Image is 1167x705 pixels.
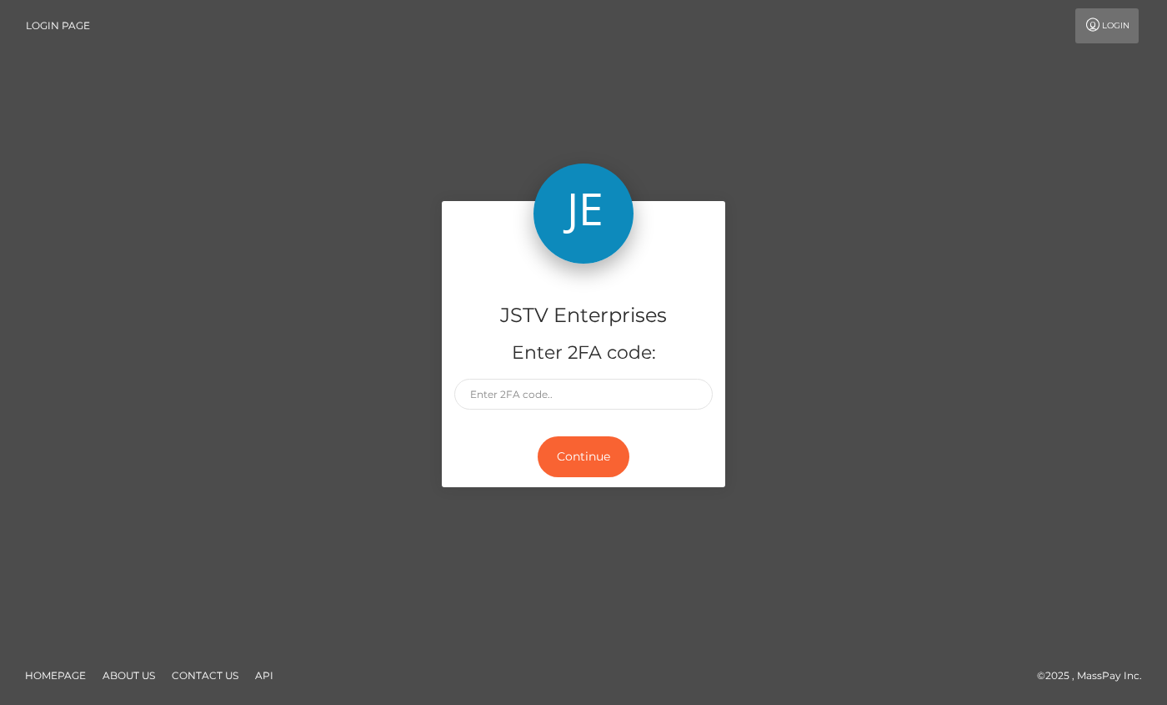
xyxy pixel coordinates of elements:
input: Enter 2FA code.. [454,379,713,410]
a: Contact Us [165,662,245,688]
img: JSTV Enterprises [533,164,634,264]
h5: Enter 2FA code: [454,340,713,366]
a: API [248,662,280,688]
a: Homepage [18,662,93,688]
div: © 2025 , MassPay Inc. [1037,667,1154,685]
a: Login Page [26,8,90,43]
a: Login [1075,8,1139,43]
a: About Us [96,662,162,688]
h4: JSTV Enterprises [454,301,713,330]
button: Continue [538,436,629,477]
